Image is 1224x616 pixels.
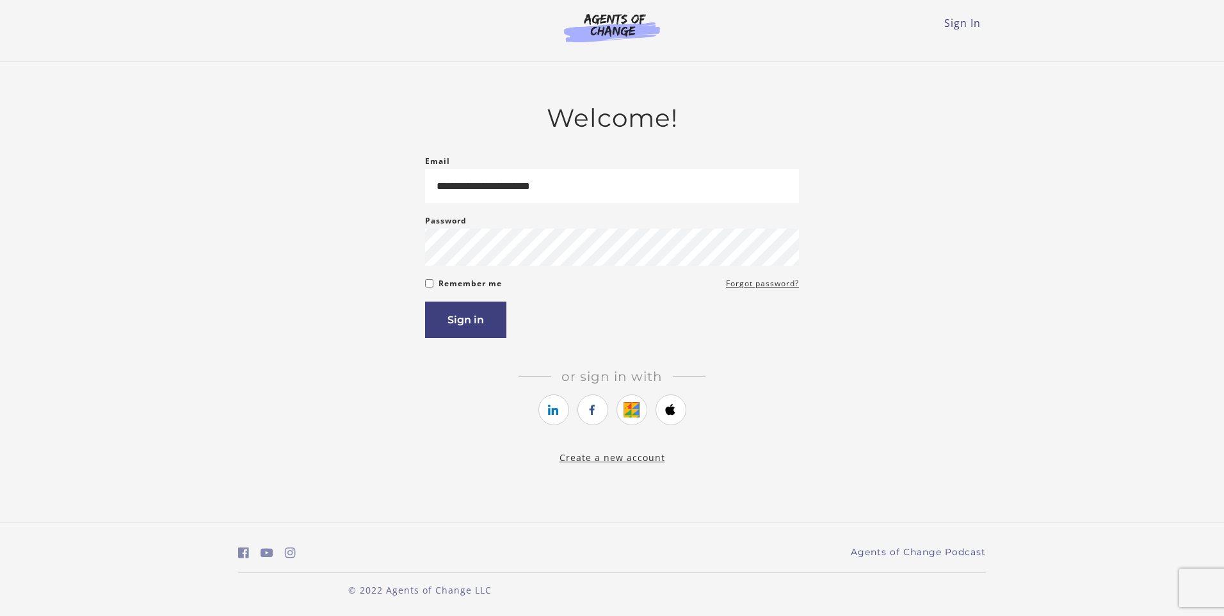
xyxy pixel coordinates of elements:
[944,16,981,30] a: Sign In
[285,544,296,562] a: https://www.instagram.com/agentsofchangeprep/ (Open in a new window)
[285,547,296,559] i: https://www.instagram.com/agentsofchangeprep/ (Open in a new window)
[425,302,506,338] button: Sign in
[551,13,673,42] img: Agents of Change Logo
[560,451,665,464] a: Create a new account
[851,546,986,559] a: Agents of Change Podcast
[577,394,608,425] a: https://courses.thinkific.com/users/auth/facebook?ss%5Breferral%5D=&ss%5Buser_return_to%5D=&ss%5B...
[238,544,249,562] a: https://www.facebook.com/groups/aswbtestprep (Open in a new window)
[616,394,647,425] a: https://courses.thinkific.com/users/auth/google?ss%5Breferral%5D=&ss%5Buser_return_to%5D=&ss%5Bvi...
[726,276,799,291] a: Forgot password?
[538,394,569,425] a: https://courses.thinkific.com/users/auth/linkedin?ss%5Breferral%5D=&ss%5Buser_return_to%5D=&ss%5B...
[425,213,467,229] label: Password
[656,394,686,425] a: https://courses.thinkific.com/users/auth/apple?ss%5Breferral%5D=&ss%5Buser_return_to%5D=&ss%5Bvis...
[425,154,450,169] label: Email
[238,583,602,597] p: © 2022 Agents of Change LLC
[261,544,273,562] a: https://www.youtube.com/c/AgentsofChangeTestPrepbyMeaganMitchell (Open in a new window)
[425,103,799,133] h2: Welcome!
[238,547,249,559] i: https://www.facebook.com/groups/aswbtestprep (Open in a new window)
[261,547,273,559] i: https://www.youtube.com/c/AgentsofChangeTestPrepbyMeaganMitchell (Open in a new window)
[439,276,502,291] label: Remember me
[551,369,673,384] span: Or sign in with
